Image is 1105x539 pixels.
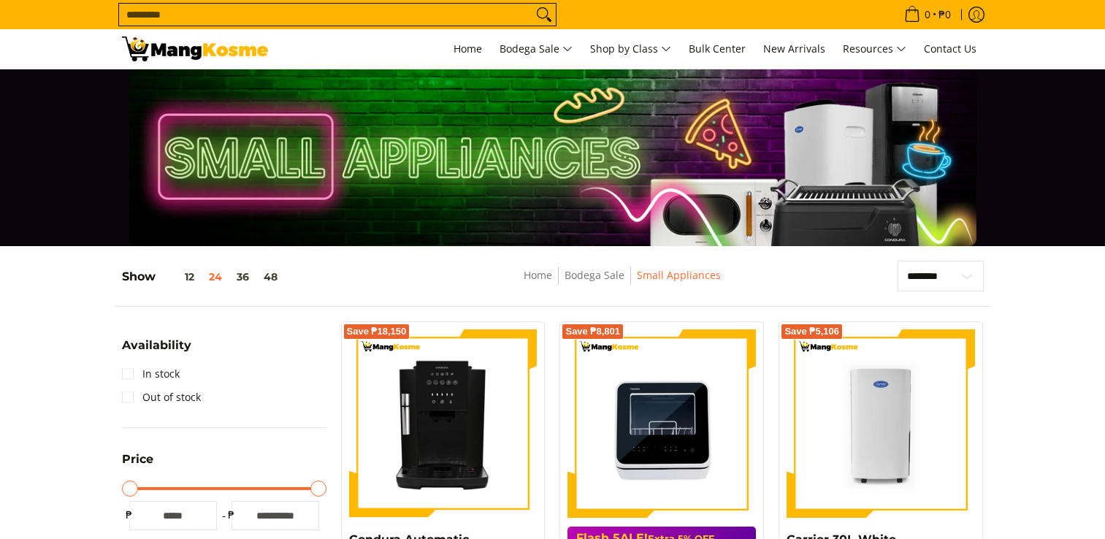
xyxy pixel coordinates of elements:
span: Home [454,42,482,56]
img: Condura Automatic Espresso Machine (Class A) [349,329,538,518]
button: 12 [156,271,202,283]
a: Bodega Sale [492,29,580,69]
span: • [900,7,955,23]
span: Price [122,454,153,465]
span: Shop by Class [590,40,671,58]
a: New Arrivals [756,29,833,69]
a: In stock [122,362,180,386]
a: Small Appliances [637,268,721,282]
a: Resources [836,29,914,69]
a: Shop by Class [583,29,678,69]
button: 48 [256,271,285,283]
summary: Open [122,340,191,362]
span: Resources [843,40,906,58]
a: Home [524,268,552,282]
img: Toshiba Mini 4-Set Dishwasher (Class A) [567,329,756,518]
span: Bodega Sale [500,40,573,58]
a: Out of stock [122,386,201,409]
span: Availability [122,340,191,351]
button: Search [532,4,556,26]
span: ₱ [122,508,137,522]
nav: Breadcrumbs [417,267,827,299]
a: Contact Us [917,29,984,69]
h5: Show [122,269,285,284]
nav: Main Menu [283,29,984,69]
span: ₱ [224,508,239,522]
span: Bulk Center [689,42,746,56]
button: 36 [229,271,256,283]
span: Save ₱8,801 [565,327,620,336]
span: 0 [922,9,933,20]
img: Small Appliances l Mang Kosme: Home Appliances Warehouse Sale [122,37,268,61]
summary: Open [122,454,153,476]
button: 24 [202,271,229,283]
span: New Arrivals [763,42,825,56]
a: Bulk Center [681,29,753,69]
span: Save ₱5,106 [784,327,839,336]
span: Contact Us [924,42,976,56]
span: Save ₱18,150 [347,327,407,336]
img: Carrier 30L White Dehumidifier (Class B) [787,329,975,518]
a: Home [446,29,489,69]
a: Bodega Sale [565,268,624,282]
span: ₱0 [936,9,953,20]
